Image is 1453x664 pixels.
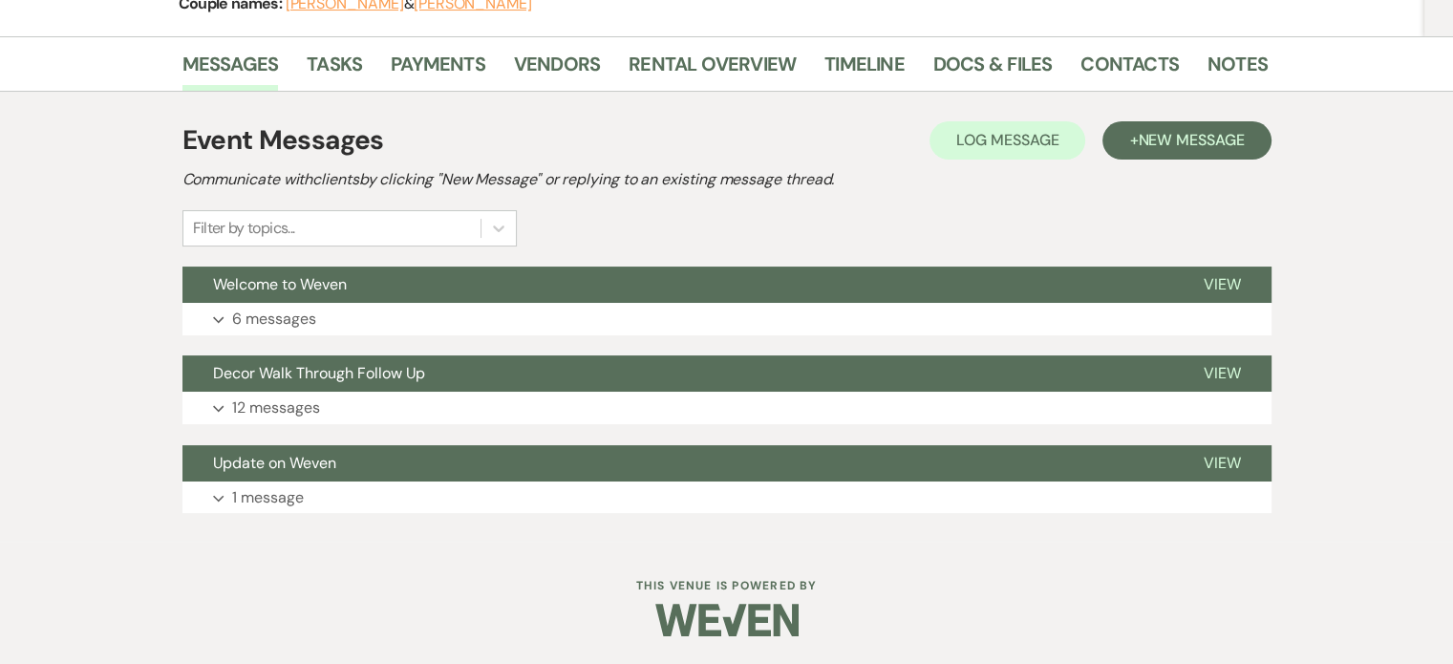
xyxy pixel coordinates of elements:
[824,49,905,91] a: Timeline
[182,168,1271,191] h2: Communicate with clients by clicking "New Message" or replying to an existing message thread.
[307,49,362,91] a: Tasks
[232,396,320,420] p: 12 messages
[1173,267,1271,303] button: View
[182,49,279,91] a: Messages
[1173,355,1271,392] button: View
[514,49,600,91] a: Vendors
[1204,453,1241,473] span: View
[956,130,1058,150] span: Log Message
[232,307,316,332] p: 6 messages
[655,587,799,653] img: Weven Logo
[1207,49,1268,91] a: Notes
[193,217,295,240] div: Filter by topics...
[182,267,1173,303] button: Welcome to Weven
[1204,363,1241,383] span: View
[232,485,304,510] p: 1 message
[629,49,796,91] a: Rental Overview
[1102,121,1271,160] button: +New Message
[182,303,1271,335] button: 6 messages
[391,49,485,91] a: Payments
[213,274,347,294] span: Welcome to Weven
[213,453,336,473] span: Update on Weven
[1204,274,1241,294] span: View
[933,49,1052,91] a: Docs & Files
[182,482,1271,514] button: 1 message
[1138,130,1244,150] span: New Message
[182,392,1271,424] button: 12 messages
[1173,445,1271,482] button: View
[182,445,1173,482] button: Update on Weven
[182,120,384,161] h1: Event Messages
[213,363,425,383] span: Decor Walk Through Follow Up
[1080,49,1179,91] a: Contacts
[929,121,1085,160] button: Log Message
[182,355,1173,392] button: Decor Walk Through Follow Up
